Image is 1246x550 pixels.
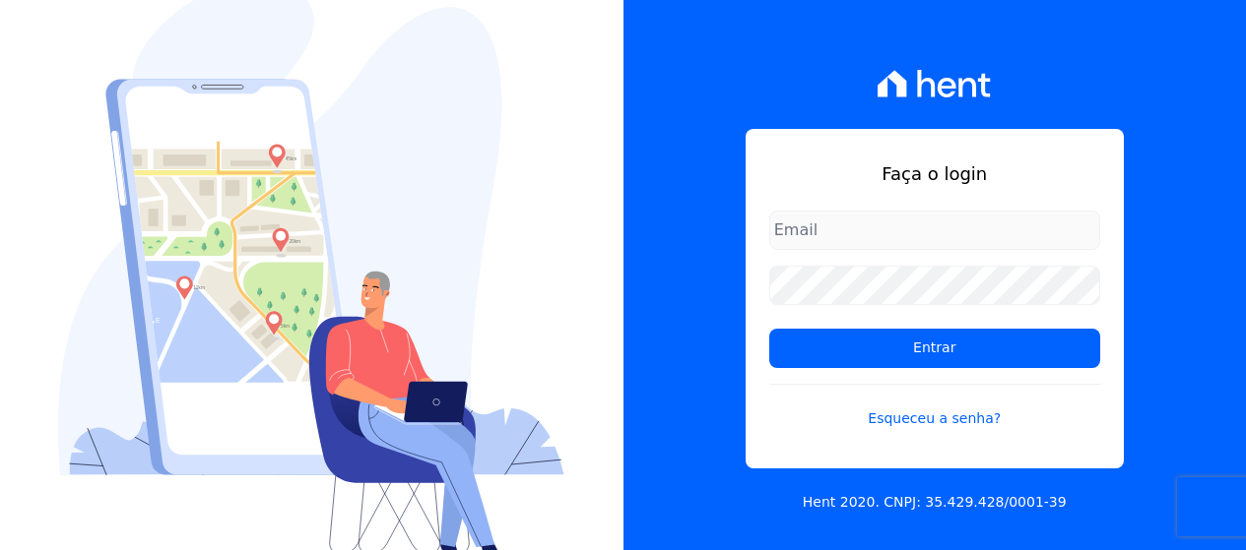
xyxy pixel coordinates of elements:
input: Entrar [769,329,1100,368]
a: Esqueceu a senha? [769,384,1100,429]
input: Email [769,211,1100,250]
h1: Faça o login [769,160,1100,187]
p: Hent 2020. CNPJ: 35.429.428/0001-39 [803,492,1067,513]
